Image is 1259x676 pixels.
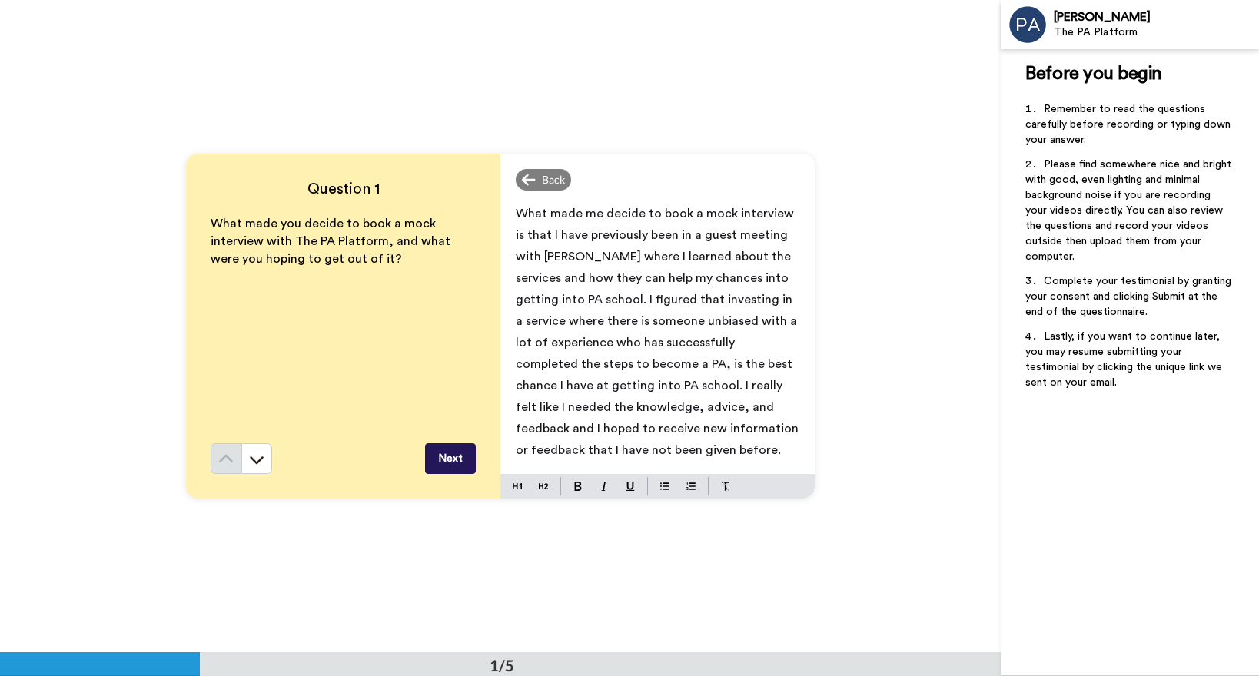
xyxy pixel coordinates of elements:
[1054,10,1258,25] div: [PERSON_NAME]
[513,480,522,492] img: heading-one-block.svg
[211,178,476,200] h4: Question 1
[425,443,476,474] button: Next
[1025,331,1225,388] span: Lastly, if you want to continue later, you may resume submitting your testimonial by clicking the...
[542,172,565,187] span: Back
[1054,26,1258,39] div: The PA Platform
[211,217,453,265] span: What made you decide to book a mock interview with The PA Platform, and what were you hoping to g...
[686,480,696,492] img: numbered-block.svg
[1025,276,1234,317] span: Complete your testimonial by granting your consent and clicking Submit at the end of the question...
[1025,104,1234,145] span: Remember to read the questions carefully before recording or typing down your answer.
[1009,6,1046,43] img: Profile Image
[601,482,607,491] img: italic-mark.svg
[574,482,582,491] img: bold-mark.svg
[539,480,548,492] img: heading-two-block.svg
[516,169,571,191] div: Back
[626,482,635,491] img: underline-mark.svg
[1025,159,1234,262] span: Please find somewhere nice and bright with good, even lighting and minimal background noise if yo...
[516,207,802,456] span: What made me decide to book a mock interview is that I have previously been in a guest meeting wi...
[721,482,730,491] img: clear-format.svg
[1025,65,1161,83] span: Before you begin
[465,654,539,676] div: 1/5
[660,480,669,492] img: bulleted-block.svg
